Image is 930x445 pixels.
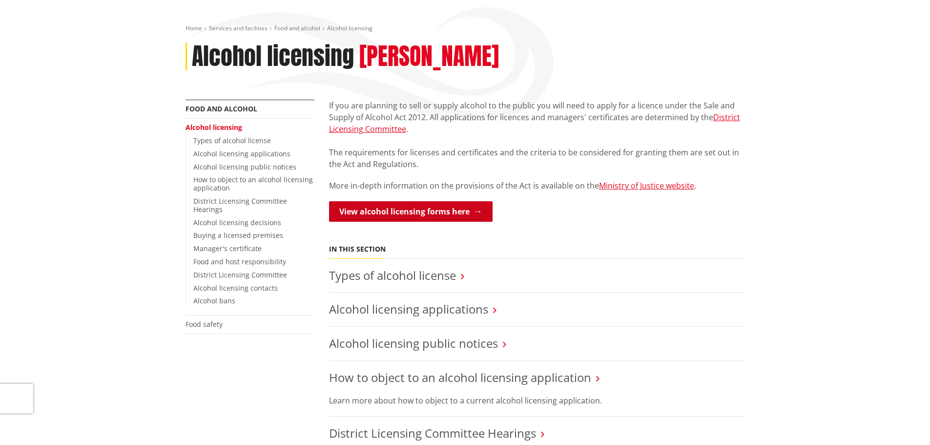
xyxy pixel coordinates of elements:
a: Services and facilities [209,24,268,32]
a: Alcohol licensing [186,123,242,132]
p: If you are planning to sell or supply alcohol to the public you will need to apply for a licence ... [329,100,745,170]
a: Alcohol licensing public notices [329,335,498,351]
a: District Licensing Committee [193,270,287,279]
a: Alcohol licensing applications [193,149,290,158]
a: District Licensing Committee Hearings [193,196,287,214]
a: Alcohol licensing decisions [193,218,281,227]
h1: Alcohol licensing [192,42,354,71]
a: Types of alcohol license [193,136,271,145]
a: Home [186,24,202,32]
h5: In this section [329,245,386,254]
a: Ministry of Justice website [599,180,694,191]
a: Food and alcohol [274,24,320,32]
a: Alcohol licensing contacts [193,283,278,293]
a: Types of alcohol license [329,267,456,283]
a: How to object to an alcohol licensing application [329,369,591,385]
a: How to object to an alcohol licensing application [193,175,313,192]
a: District Licensing Committee [329,112,740,134]
span: Alcohol licensing [327,24,372,32]
a: Food and alcohol [186,104,257,113]
a: District Licensing Committee Hearings [329,425,536,441]
p: Learn more about how to object to a current alcohol licensing application. [329,395,745,406]
a: Alcohol licensing applications [329,301,488,317]
nav: breadcrumb [186,24,745,33]
a: Alcohol bans [193,296,235,305]
a: Food safety [186,319,223,329]
a: View alcohol licensing forms here [329,201,493,222]
a: Food and host responsibility [193,257,286,266]
a: Manager's certificate [193,244,262,253]
a: Alcohol licensing public notices [193,162,296,171]
a: Buying a licensed premises [193,231,283,240]
iframe: Messenger Launcher [885,404,920,439]
p: More in-depth information on the provisions of the Act is available on the . [329,180,745,191]
h2: [PERSON_NAME] [359,42,499,71]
